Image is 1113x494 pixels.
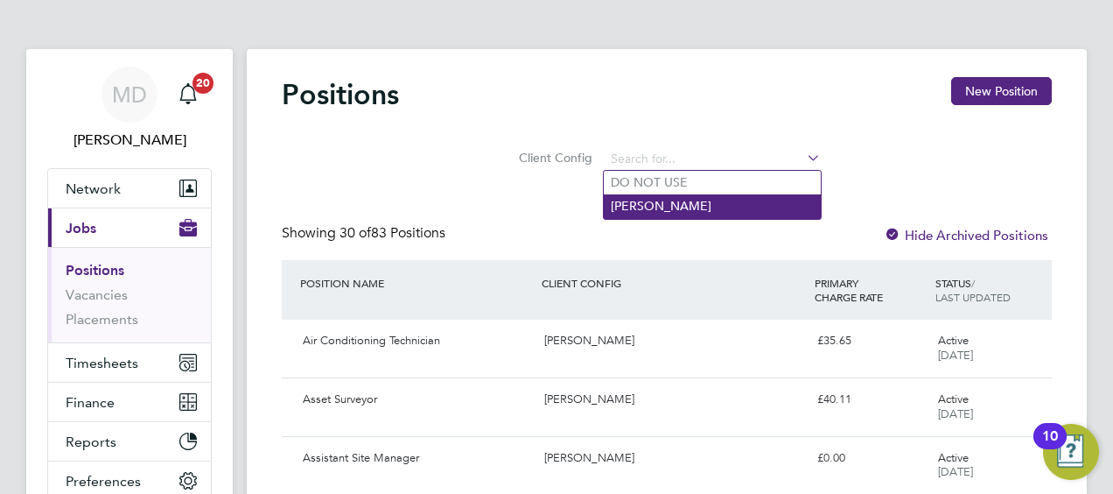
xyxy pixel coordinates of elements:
a: Placements [66,311,138,328]
div: 10 [1042,436,1058,459]
div: [PERSON_NAME] [537,385,809,414]
a: Positions [66,262,124,279]
span: Network [66,180,121,197]
span: Active [938,392,969,406]
input: Search for... [605,147,821,172]
a: Vacancies [66,286,128,303]
li: [PERSON_NAME] [604,194,821,218]
span: 83 Positions [339,224,445,242]
button: Network [48,169,211,208]
div: £35.65 [810,327,931,356]
span: Active [938,450,969,465]
span: Jobs [66,220,96,236]
div: POSITION NAME [296,267,537,299]
button: Timesheets [48,343,211,382]
div: Showing [282,224,449,243]
span: [DATE] [938,406,973,421]
button: Open Resource Center, 10 new notifications [1043,424,1099,480]
button: Reports [48,422,211,461]
div: Asset Surveyor [296,385,537,414]
span: 30 of [339,224,371,242]
label: Hide Archived Positions [884,227,1048,243]
div: [PERSON_NAME] [537,327,809,356]
div: CLIENT CONFIG [537,267,809,299]
div: Jobs [48,247,211,342]
div: £0.00 [810,444,931,473]
div: STATUS [931,267,1052,313]
span: Active [938,333,969,348]
h2: Positions [282,77,399,112]
span: Reports [66,434,116,450]
button: Finance [48,383,211,421]
a: 20 [171,67,206,123]
span: 20 [192,73,213,94]
label: Client Config [514,150,592,166]
li: DO NOT USE [604,171,821,194]
span: Finance [66,394,115,411]
span: Timesheets [66,355,138,371]
div: Assistant Site Manager [296,444,537,473]
span: Preferences [66,473,141,490]
span: LAST UPDATED [935,290,1011,304]
div: Air Conditioning Technician [296,327,537,356]
span: [DATE] [938,464,973,479]
span: [DATE] [938,348,973,363]
div: [PERSON_NAME] [537,444,809,473]
span: / [971,276,975,290]
button: New Position [951,77,1052,105]
a: MD[PERSON_NAME] [47,67,212,151]
span: Mark Davies [47,130,212,151]
div: £40.11 [810,385,931,414]
span: MD [112,83,147,106]
button: Jobs [48,208,211,247]
div: PRIMARY CHARGE RATE [810,267,931,313]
